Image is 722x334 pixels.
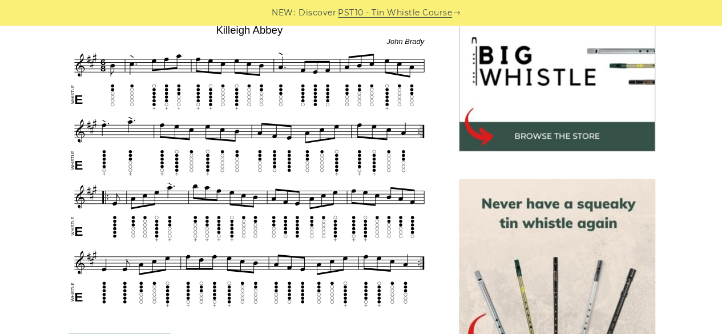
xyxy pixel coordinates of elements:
[272,6,295,19] span: NEW:
[299,6,336,19] span: Discover
[338,6,452,19] a: PST10 - Tin Whistle Course
[67,20,431,310] img: Killeigh Abbey Tin Whistle Tabs & Sheet Music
